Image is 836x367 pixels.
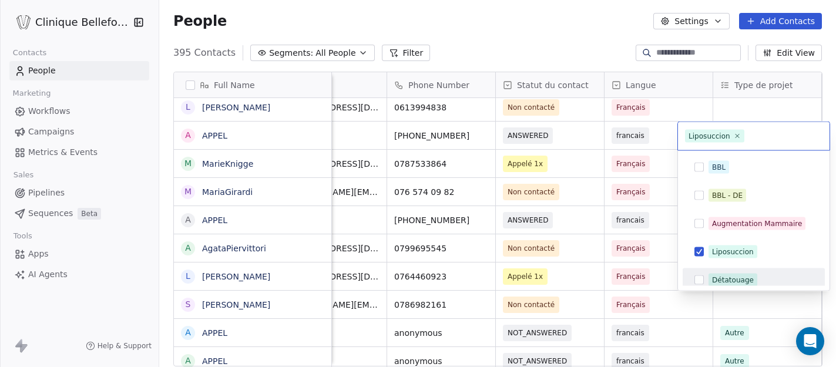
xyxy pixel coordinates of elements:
[712,275,754,285] div: Détatouage
[689,131,730,142] div: Liposuccion
[712,190,743,201] div: BBL - DE
[712,218,802,229] div: Augmentation Mammaire
[712,162,726,173] div: BBL
[712,247,754,257] div: Liposuccion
